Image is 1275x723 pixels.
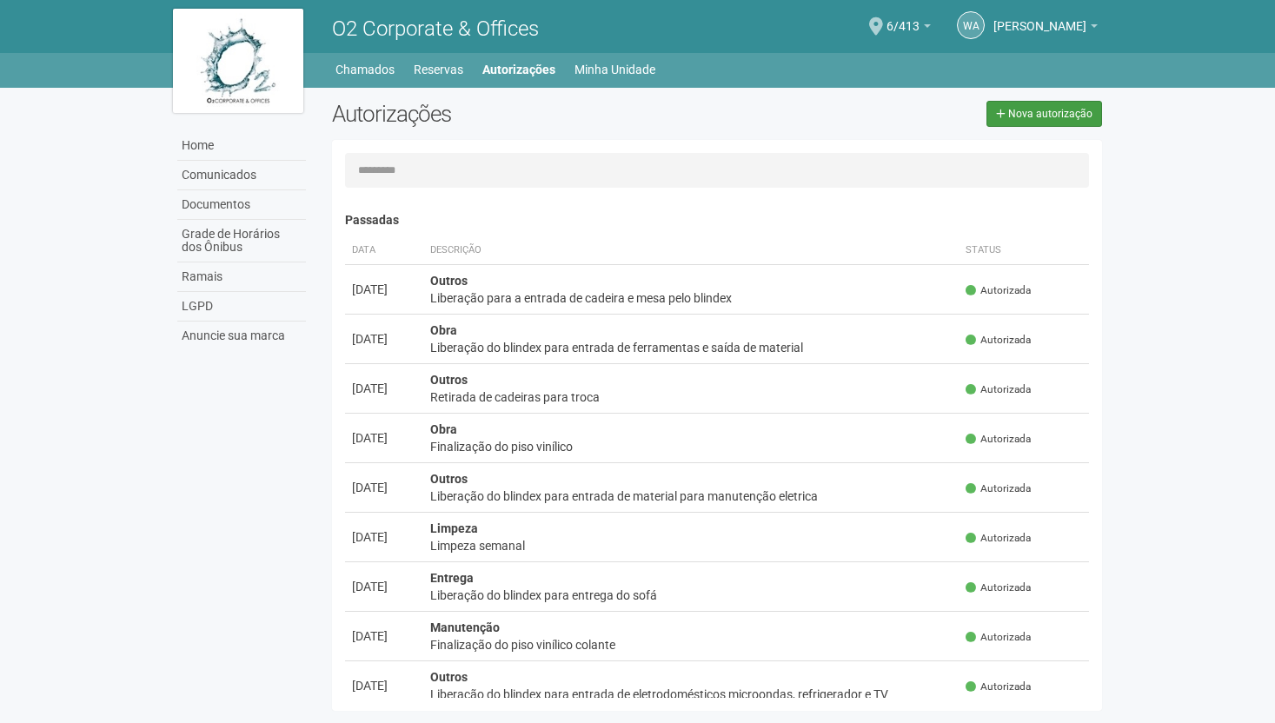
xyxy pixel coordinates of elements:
[430,438,953,455] div: Finalização do piso vinílico
[966,580,1031,595] span: Autorizada
[986,101,1102,127] a: Nova autorização
[352,479,416,496] div: [DATE]
[430,472,468,486] strong: Outros
[345,236,423,265] th: Data
[966,432,1031,447] span: Autorizada
[352,627,416,645] div: [DATE]
[173,9,303,113] img: logo.jpg
[430,620,500,634] strong: Manutenção
[430,521,478,535] strong: Limpeza
[352,380,416,397] div: [DATE]
[430,571,474,585] strong: Entrega
[430,339,953,356] div: Liberação do blindex para entrada de ferramentas e saída de material
[177,292,306,322] a: LGPD
[887,22,931,36] a: 6/413
[1008,108,1092,120] span: Nova autorização
[352,528,416,546] div: [DATE]
[966,382,1031,397] span: Autorizada
[966,680,1031,694] span: Autorizada
[345,214,1090,227] h4: Passadas
[177,190,306,220] a: Documentos
[993,22,1098,36] a: [PERSON_NAME]
[177,322,306,350] a: Anuncie sua marca
[335,57,395,82] a: Chamados
[430,373,468,387] strong: Outros
[887,3,920,33] span: 6/413
[430,289,953,307] div: Liberação para a entrada de cadeira e mesa pelo blindex
[482,57,555,82] a: Autorizações
[430,323,457,337] strong: Obra
[957,11,985,39] a: WA
[430,274,468,288] strong: Outros
[966,283,1031,298] span: Autorizada
[430,686,953,703] div: Liberação do blindex para entrada de eletrodomésticos microondas, refrigerador e TV
[430,537,953,554] div: Limpeza semanal
[959,236,1089,265] th: Status
[423,236,960,265] th: Descrição
[332,101,704,127] h2: Autorizações
[966,481,1031,496] span: Autorizada
[352,578,416,595] div: [DATE]
[177,220,306,262] a: Grade de Horários dos Ônibus
[352,429,416,447] div: [DATE]
[177,262,306,292] a: Ramais
[430,388,953,406] div: Retirada de cadeiras para troca
[430,587,953,604] div: Liberação do blindex para entrega do sofá
[430,422,457,436] strong: Obra
[352,281,416,298] div: [DATE]
[993,3,1086,33] span: Wellington Araujo dos Santos
[332,17,539,41] span: O2 Corporate & Offices
[966,531,1031,546] span: Autorizada
[414,57,463,82] a: Reservas
[352,677,416,694] div: [DATE]
[177,161,306,190] a: Comunicados
[966,333,1031,348] span: Autorizada
[430,636,953,653] div: Finalização do piso vinílico colante
[574,57,655,82] a: Minha Unidade
[966,630,1031,645] span: Autorizada
[430,488,953,505] div: Liberação do blindex para entrada de material para manutenção eletrica
[177,131,306,161] a: Home
[430,670,468,684] strong: Outros
[352,330,416,348] div: [DATE]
